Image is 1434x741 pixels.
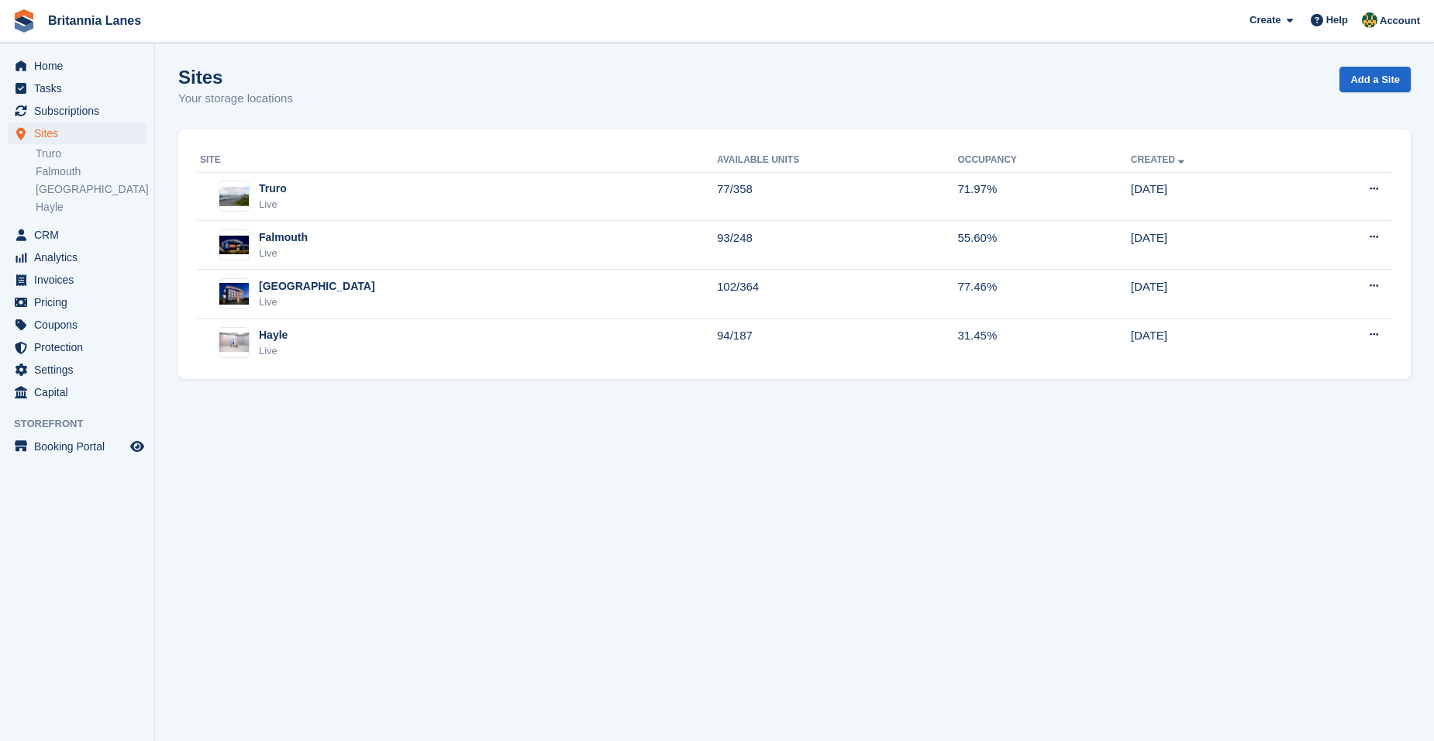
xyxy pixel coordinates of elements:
[219,187,249,206] img: Image of Truro site
[1131,154,1188,165] a: Created
[34,55,127,77] span: Home
[34,381,127,403] span: Capital
[12,9,36,33] img: stora-icon-8386f47178a22dfd0bd8f6a31ec36ba5ce8667c1dd55bd0f319d3a0aa187defe.svg
[8,359,147,381] a: menu
[259,343,288,359] div: Live
[34,78,127,99] span: Tasks
[36,164,147,179] a: Falmouth
[34,269,127,291] span: Invoices
[8,291,147,313] a: menu
[178,90,293,108] p: Your storage locations
[1250,12,1281,28] span: Create
[34,224,127,246] span: CRM
[8,436,147,457] a: menu
[42,8,147,33] a: Britannia Lanes
[34,291,127,313] span: Pricing
[34,246,127,268] span: Analytics
[1362,12,1377,28] img: Sarah Lane
[8,224,147,246] a: menu
[717,172,957,221] td: 77/358
[34,336,127,358] span: Protection
[717,221,957,270] td: 93/248
[178,67,293,88] h1: Sites
[8,122,147,144] a: menu
[128,437,147,456] a: Preview store
[1131,221,1297,270] td: [DATE]
[8,336,147,358] a: menu
[14,416,154,432] span: Storefront
[259,229,308,246] div: Falmouth
[957,172,1130,221] td: 71.97%
[36,182,147,197] a: [GEOGRAPHIC_DATA]
[1131,319,1297,367] td: [DATE]
[957,319,1130,367] td: 31.45%
[8,269,147,291] a: menu
[259,246,308,261] div: Live
[1131,172,1297,221] td: [DATE]
[1131,270,1297,319] td: [DATE]
[259,278,375,295] div: [GEOGRAPHIC_DATA]
[259,327,288,343] div: Hayle
[197,148,717,173] th: Site
[717,319,957,367] td: 94/187
[957,270,1130,319] td: 77.46%
[219,333,249,353] img: Image of Hayle site
[34,100,127,122] span: Subscriptions
[957,221,1130,270] td: 55.60%
[34,122,127,144] span: Sites
[8,246,147,268] a: menu
[8,314,147,336] a: menu
[219,236,249,254] img: Image of Falmouth site
[34,314,127,336] span: Coupons
[8,78,147,99] a: menu
[8,381,147,403] a: menu
[1380,13,1420,29] span: Account
[259,295,375,310] div: Live
[34,436,127,457] span: Booking Portal
[1326,12,1348,28] span: Help
[8,55,147,77] a: menu
[957,148,1130,173] th: Occupancy
[259,181,287,197] div: Truro
[219,283,249,305] img: Image of Exeter site
[36,200,147,215] a: Hayle
[1339,67,1411,92] a: Add a Site
[34,359,127,381] span: Settings
[717,148,957,173] th: Available Units
[8,100,147,122] a: menu
[259,197,287,212] div: Live
[717,270,957,319] td: 102/364
[36,146,147,161] a: Truro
